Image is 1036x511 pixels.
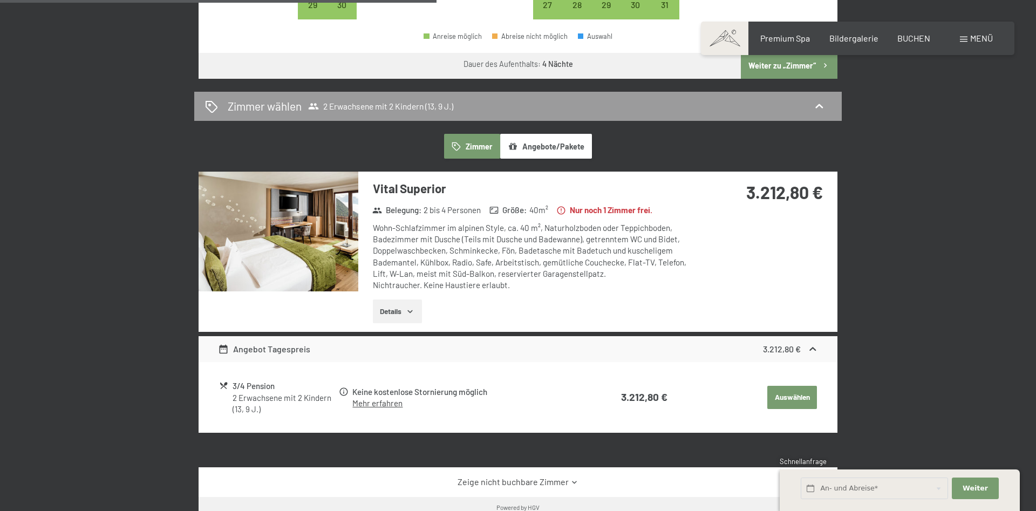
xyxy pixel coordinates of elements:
[373,180,694,197] h3: Vital Superior
[352,386,577,398] div: Keine kostenlose Stornierung möglich
[592,1,619,28] div: 29
[767,386,817,410] button: Auswählen
[542,59,573,69] b: 4 Nächte
[563,1,590,28] div: 28
[556,205,652,216] strong: Nur noch 1 Zimmer frei.
[622,1,649,28] div: 30
[963,483,988,493] span: Weiter
[492,33,568,40] div: Abreise nicht möglich
[424,205,481,216] span: 2 bis 4 Personen
[199,172,358,291] img: mss_renderimg.php
[500,134,592,159] button: Angebote/Pakete
[578,33,612,40] div: Auswahl
[780,457,827,466] span: Schnellanfrage
[952,478,998,500] button: Weiter
[741,53,837,79] button: Weiter zu „Zimmer“
[424,33,482,40] div: Anreise möglich
[228,98,302,114] h2: Zimmer wählen
[299,1,326,28] div: 29
[763,344,801,354] strong: 3.212,80 €
[373,222,694,291] div: Wohn-Schlafzimmer im alpinen Style, ca. 40 m², Naturholzboden oder Teppichboden, Badezimmer mit D...
[372,205,421,216] strong: Belegung :
[352,398,403,408] a: Mehr erfahren
[464,59,573,70] div: Dauer des Aufenthalts:
[746,182,823,202] strong: 3.212,80 €
[897,33,930,43] a: BUCHEN
[199,336,837,362] div: Angebot Tagespreis3.212,80 €
[328,1,355,28] div: 30
[444,134,500,159] button: Zimmer
[529,205,548,216] span: 40 m²
[218,343,311,356] div: Angebot Tagespreis
[308,101,453,112] span: 2 Erwachsene mit 2 Kindern (13, 9 J.)
[970,33,993,43] span: Menü
[233,392,338,415] div: 2 Erwachsene mit 2 Kindern (13, 9 J.)
[829,33,878,43] a: Bildergalerie
[534,1,561,28] div: 27
[489,205,527,216] strong: Größe :
[218,476,819,488] a: Zeige nicht buchbare Zimmer
[621,391,667,403] strong: 3.212,80 €
[651,1,678,28] div: 31
[233,380,338,392] div: 3/4 Pension
[760,33,810,43] a: Premium Spa
[373,299,422,323] button: Details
